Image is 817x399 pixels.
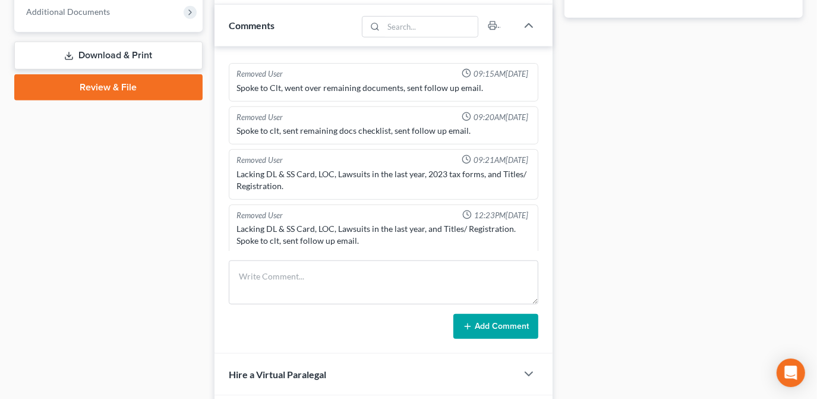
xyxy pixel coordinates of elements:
span: Additional Documents [26,7,110,17]
div: Removed User [236,68,283,80]
a: Review & File [14,74,203,100]
div: Removed User [236,112,283,123]
div: Lacking DL & SS Card, LOC, Lawsuits in the last year, 2023 tax forms, and Titles/ Registration. [236,168,531,192]
span: Comments [229,20,275,31]
a: Download & Print [14,42,203,70]
div: Removed User [236,155,283,166]
div: Spoke to clt, sent remaining docs checklist, sent follow up email. [236,125,531,137]
span: 09:20AM[DATE] [474,112,528,123]
div: Spoke to Clt, went over remaining documents, sent follow up email. [236,82,531,94]
span: 09:15AM[DATE] [474,68,528,80]
span: 09:21AM[DATE] [474,155,528,166]
div: Removed User [236,210,283,221]
span: Hire a Virtual Paralegal [229,369,326,380]
div: Lacking DL & SS Card, LOC, Lawsuits in the last year, and Titles/ Registration. Spoke to clt, sen... [236,223,531,247]
span: 12:23PM[DATE] [474,210,528,221]
div: Open Intercom Messenger [777,359,805,387]
button: Add Comment [453,314,538,339]
input: Search... [384,17,478,37]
